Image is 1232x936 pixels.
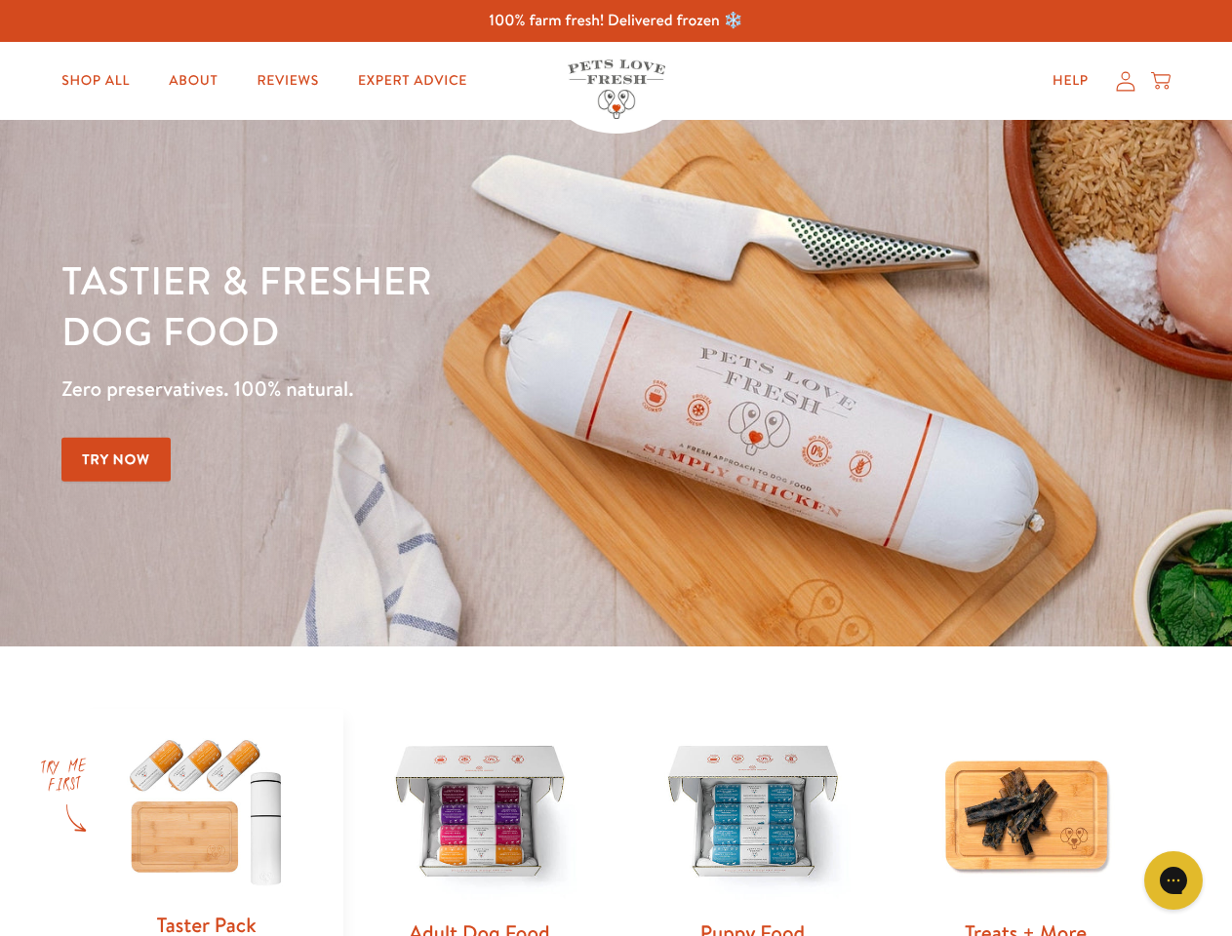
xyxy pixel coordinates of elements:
[1134,844,1212,916] iframe: Gorgias live chat messenger
[1037,61,1104,100] a: Help
[61,254,801,356] h1: Tastier & fresher dog food
[241,61,334,100] a: Reviews
[61,438,171,482] a: Try Now
[46,61,145,100] a: Shop All
[153,61,233,100] a: About
[342,61,483,100] a: Expert Advice
[61,371,801,407] p: Zero preservatives. 100% natural.
[568,59,665,119] img: Pets Love Fresh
